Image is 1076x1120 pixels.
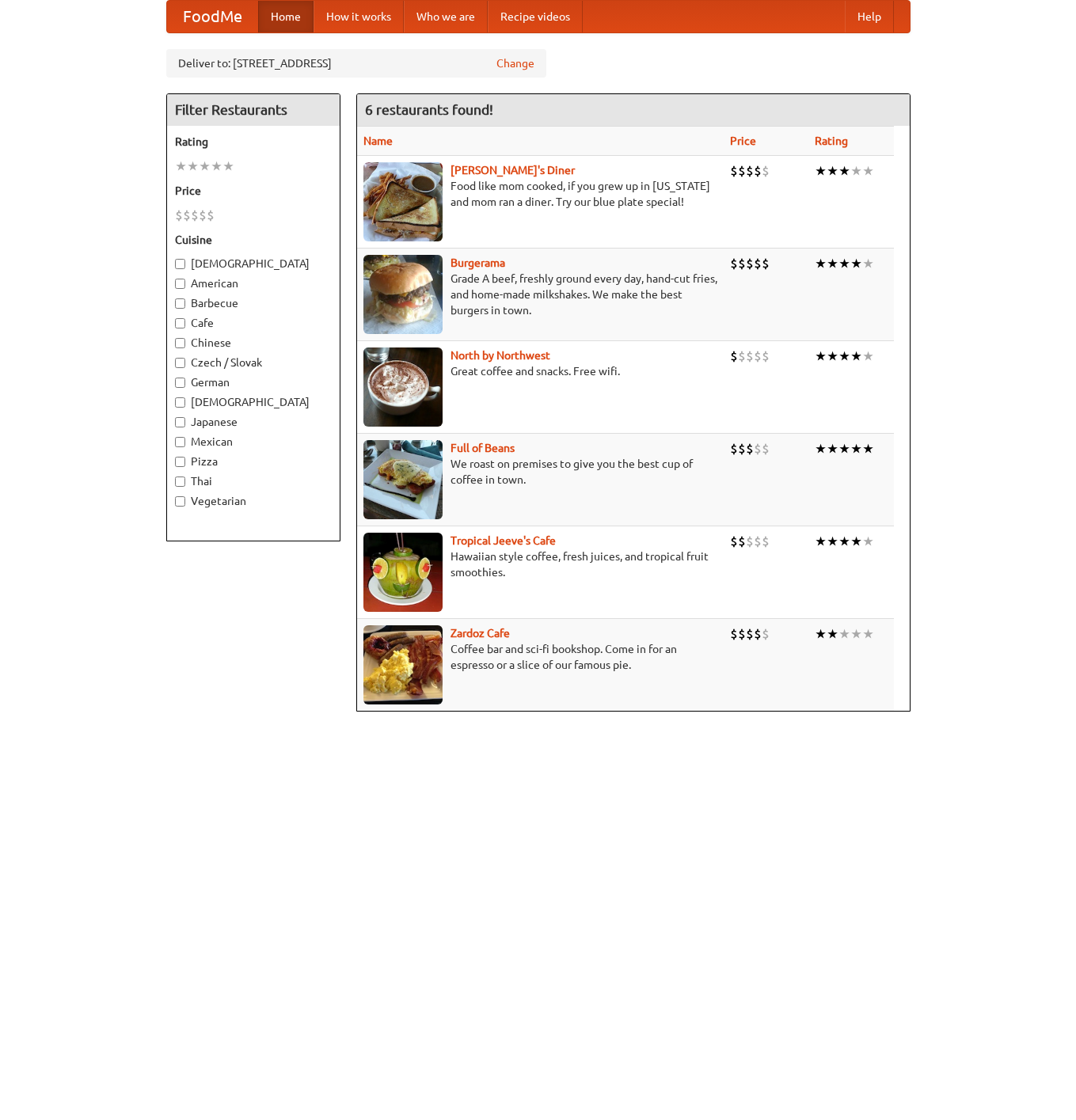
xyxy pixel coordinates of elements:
[838,347,850,365] li: ★
[451,256,505,269] a: Burgerama
[175,434,332,450] label: Mexican
[862,255,874,272] li: ★
[827,347,838,365] li: ★
[862,347,874,365] li: ★
[862,440,874,457] li: ★
[167,94,340,126] h4: Filter Restaurants
[363,456,717,488] p: We roast on premises to give you the best cup of coffee in town.
[175,183,332,199] h5: Price
[845,1,894,32] a: Help
[827,533,838,550] li: ★
[258,1,314,32] a: Home
[838,255,850,272] li: ★
[738,162,746,180] li: $
[199,158,211,175] li: ★
[815,533,827,550] li: ★
[730,440,738,457] li: $
[838,533,850,550] li: ★
[862,162,874,180] li: ★
[175,134,332,150] h5: Rating
[175,473,332,489] label: Thai
[207,207,215,224] li: $
[746,347,754,365] li: $
[175,256,332,271] label: [DEMOGRAPHIC_DATA]
[746,162,754,180] li: $
[175,394,332,410] label: [DEMOGRAPHIC_DATA]
[738,255,746,272] li: $
[451,627,510,640] a: Zardoz Cafe
[175,295,332,311] label: Barbecue
[850,162,862,180] li: ★
[211,158,222,175] li: ★
[815,135,848,147] a: Rating
[199,207,207,224] li: $
[754,533,762,550] li: $
[363,363,717,379] p: Great coffee and snacks. Free wifi.
[850,347,862,365] li: ★
[451,534,556,547] a: Tropical Jeeve's Cafe
[363,162,443,241] img: sallys.jpg
[175,338,185,348] input: Chinese
[451,442,515,454] a: Full of Beans
[363,135,393,147] a: Name
[850,533,862,550] li: ★
[363,440,443,519] img: beans.jpg
[746,255,754,272] li: $
[815,625,827,643] li: ★
[838,625,850,643] li: ★
[815,162,827,180] li: ★
[815,255,827,272] li: ★
[815,347,827,365] li: ★
[175,318,185,328] input: Cafe
[187,158,199,175] li: ★
[167,1,258,32] a: FoodMe
[363,625,443,704] img: zardoz.jpg
[365,102,493,117] ng-pluralize: 6 restaurants found!
[363,549,717,580] p: Hawaiian style coffee, fresh juices, and tropical fruit smoothies.
[175,374,332,390] label: German
[827,625,838,643] li: ★
[451,164,575,177] a: [PERSON_NAME]'s Diner
[762,255,770,272] li: $
[850,625,862,643] li: ★
[363,533,443,612] img: jeeves.jpg
[730,625,738,643] li: $
[175,496,185,507] input: Vegetarian
[451,349,550,362] a: North by Northwest
[183,207,191,224] li: $
[175,437,185,447] input: Mexican
[175,476,185,487] input: Thai
[175,335,332,351] label: Chinese
[838,162,850,180] li: ★
[175,493,332,509] label: Vegetarian
[175,275,332,291] label: American
[730,347,738,365] li: $
[838,440,850,457] li: ★
[730,255,738,272] li: $
[827,440,838,457] li: ★
[314,1,404,32] a: How it works
[754,440,762,457] li: $
[862,625,874,643] li: ★
[754,347,762,365] li: $
[762,533,770,550] li: $
[175,417,185,427] input: Japanese
[404,1,488,32] a: Who we are
[175,158,187,175] li: ★
[730,162,738,180] li: $
[175,397,185,408] input: [DEMOGRAPHIC_DATA]
[222,158,234,175] li: ★
[762,162,770,180] li: $
[746,440,754,457] li: $
[754,625,762,643] li: $
[746,533,754,550] li: $
[363,347,443,427] img: north.jpg
[363,271,717,318] p: Grade A beef, freshly ground every day, hand-cut fries, and home-made milkshakes. We make the bes...
[175,358,185,368] input: Czech / Slovak
[754,162,762,180] li: $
